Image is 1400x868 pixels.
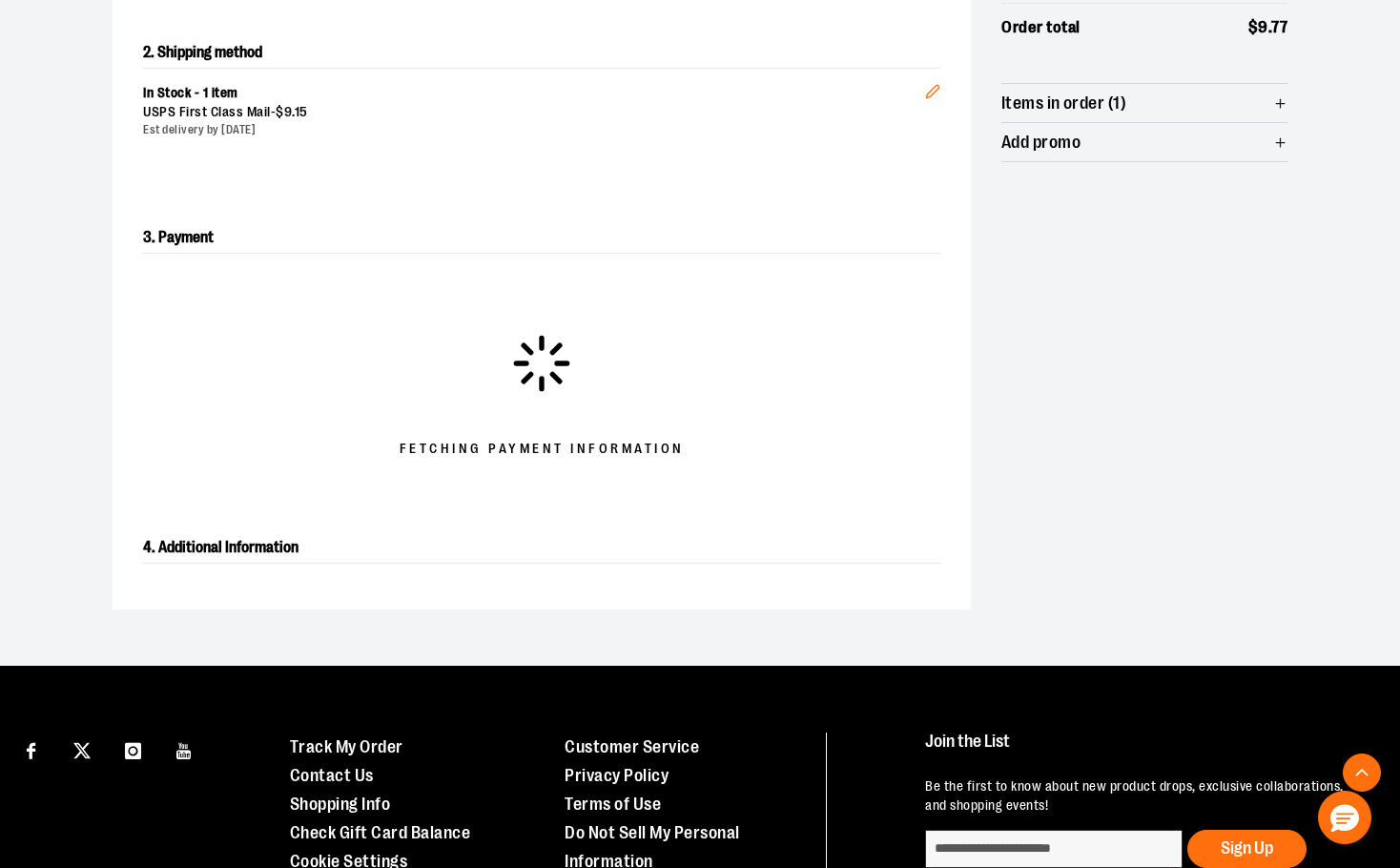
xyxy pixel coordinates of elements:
[295,104,308,119] span: 15
[1248,18,1259,36] span: $
[1001,84,1287,122] button: Items in order (1)
[143,37,940,68] h2: 2. Shipping method
[1221,838,1273,858] span: Sign Up
[565,737,699,756] a: Customer Service
[565,795,661,814] a: Terms of Use
[925,830,1183,868] input: enter email
[116,733,150,766] a: Visit our Instagram page
[290,737,403,756] a: Track My Order
[1001,94,1126,113] span: Items in order (1)
[290,766,374,785] a: Contact Us
[14,733,48,766] a: Visit our Facebook page
[290,795,391,814] a: Shopping Info
[292,104,295,119] span: .
[143,222,940,254] h2: 3. Payment
[66,733,99,766] a: Visit our X page
[1001,123,1287,161] button: Add promo
[276,104,284,119] span: $
[143,103,925,122] div: USPS First Class Mail -
[400,440,685,459] span: Fetching Payment Information
[143,122,925,138] div: Est delivery by [DATE]
[1343,754,1381,792] button: Back To Top
[1271,18,1287,36] span: 77
[565,766,669,785] a: Privacy Policy
[290,823,471,842] a: Check Gift Card Balance
[284,104,293,119] span: 9
[1268,18,1272,36] span: .
[168,733,201,766] a: Visit our Youtube page
[1187,830,1307,868] button: Sign Up
[1001,15,1081,40] span: Order total
[925,733,1363,768] h4: Join the List
[1318,791,1371,844] button: Hello, have a question? Let’s chat.
[143,84,925,103] div: In Stock - 1 item
[1258,18,1268,36] span: 9
[910,53,956,120] button: Edit
[1001,134,1081,152] span: Add promo
[73,742,91,759] img: Twitter
[143,532,940,564] h2: 4. Additional Information
[925,777,1363,816] p: Be the first to know about new product drops, exclusive collaborations, and shopping events!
